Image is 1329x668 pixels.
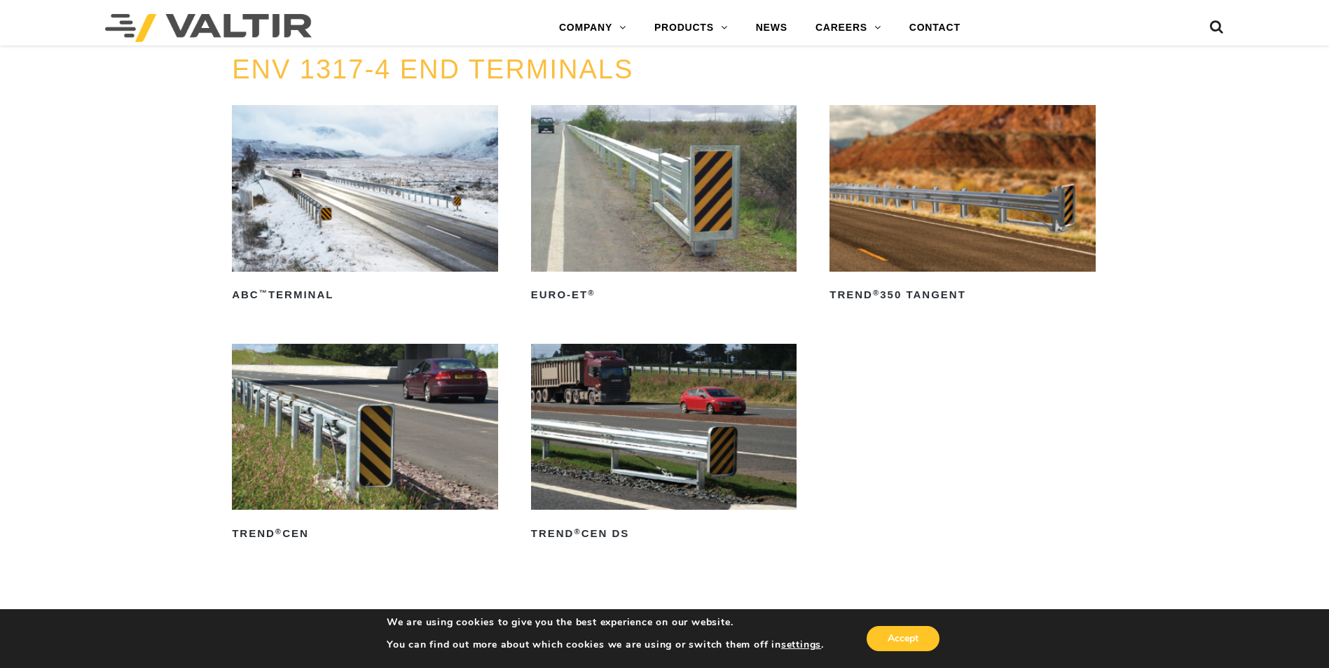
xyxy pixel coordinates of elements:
[895,14,975,42] a: CONTACT
[829,105,1096,306] a: TREND®350 Tangent
[232,105,498,306] a: ABC™Terminal
[545,14,640,42] a: COMPANY
[640,14,742,42] a: PRODUCTS
[742,14,801,42] a: NEWS
[275,527,282,536] sup: ®
[232,344,498,545] a: TREND®CEN
[867,626,939,651] button: Accept
[531,105,797,306] a: Euro-ET®
[105,14,312,42] img: Valtir
[588,288,595,297] sup: ®
[387,639,824,651] p: You can find out more about which cookies we are using or switch them off in .
[873,288,880,297] sup: ®
[531,284,797,307] h2: Euro-ET
[531,344,797,545] a: TREND®CEN DS
[232,55,633,84] a: ENV 1317-4 END TERMINALS
[387,616,824,629] p: We are using cookies to give you the best experience on our website.
[801,14,895,42] a: CAREERS
[829,284,1096,307] h2: TREND 350 Tangent
[531,522,797,545] h2: TREND CEN DS
[574,527,581,536] sup: ®
[259,288,268,297] sup: ™
[232,522,498,545] h2: TREND CEN
[781,639,821,651] button: settings
[232,284,498,307] h2: ABC Terminal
